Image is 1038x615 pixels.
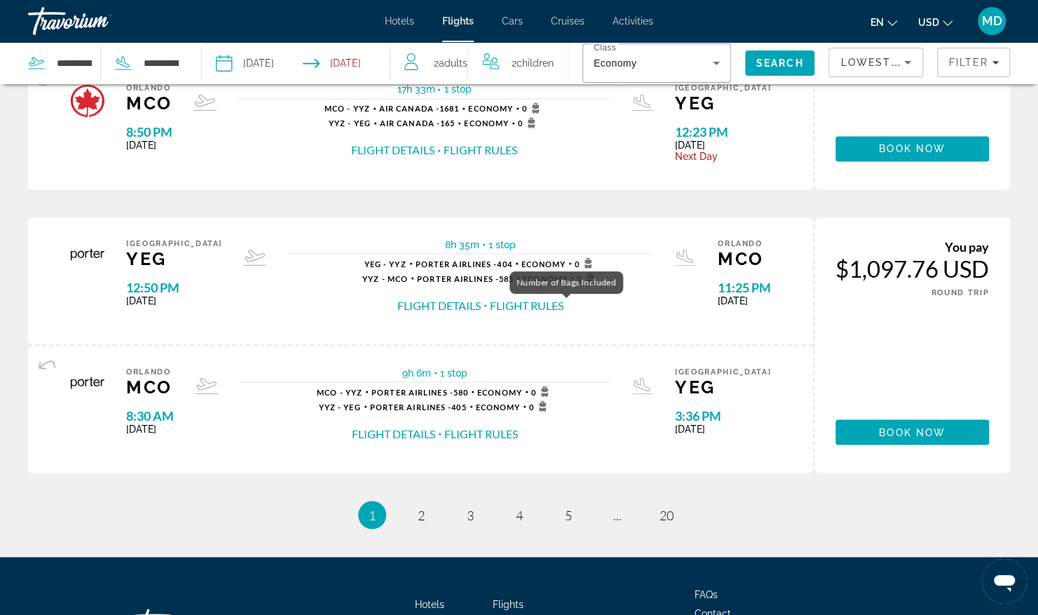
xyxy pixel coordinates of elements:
[879,426,945,438] span: Book now
[390,42,568,84] button: Travelers: 2 adults, 2 children
[317,387,362,396] span: MCO - YYZ
[371,387,468,396] span: 580
[444,142,517,158] button: Flight Rules
[126,279,222,295] span: 12:50 PM
[675,367,771,376] span: [GEOGRAPHIC_DATA]
[575,257,596,269] span: 0
[416,259,512,268] span: 404
[675,124,771,140] span: 12:23 PM
[70,238,105,273] img: Airline logo
[379,104,439,113] span: Air Canada -
[442,15,474,27] a: Flights
[126,248,222,269] span: YEG
[417,273,514,283] span: 585
[613,15,653,27] a: Activities
[444,426,518,441] button: Flight Rules
[352,426,435,441] button: Flight Details
[444,83,471,95] span: 1 stop
[718,295,771,306] span: [DATE]
[594,58,636,69] span: Economy
[329,119,371,128] span: YYZ - YEG
[516,507,523,522] span: 4
[28,501,1010,529] nav: Pagination
[434,53,467,73] span: 2
[126,423,174,434] span: [DATE]
[476,402,521,411] span: Economy
[745,50,815,76] button: Search
[369,507,376,522] span: 1
[718,279,771,295] span: 11:25 PM
[756,58,804,69] span: Search
[28,3,168,39] a: Travorium
[477,387,522,396] span: Economy
[835,254,989,282] div: $1,097.76 USD
[418,507,425,522] span: 2
[937,48,1010,77] button: Filters
[522,102,544,114] span: 0
[379,104,460,113] span: 1681
[319,402,361,411] span: YYZ - YEG
[445,238,479,250] span: 8h 35m
[380,119,456,128] span: 165
[439,58,467,69] span: Adults
[675,83,771,93] span: [GEOGRAPHIC_DATA]
[982,559,1027,604] iframe: Button to launch messaging window
[675,93,771,114] span: YEG
[385,15,414,27] a: Hotels
[370,402,467,411] span: 405
[216,42,274,84] button: Select depart date
[982,14,1002,28] span: MD
[493,598,524,609] a: Flights
[675,151,771,162] span: Next Day
[440,367,467,378] span: 1 stop
[380,119,440,128] span: Air Canada -
[325,104,370,113] span: MCO - YYZ
[948,57,988,68] span: Filter
[870,12,897,32] button: Change language
[397,83,435,95] span: 17h 33m
[660,507,674,522] span: 20
[489,238,516,250] span: 1 stop
[675,376,771,397] span: YEG
[370,402,452,411] span: Porter Airlines -
[551,15,585,27] a: Cruises
[565,507,572,522] span: 5
[303,42,361,84] button: Select return date
[126,238,222,248] span: [GEOGRAPHIC_DATA]
[675,407,771,423] span: 3:36 PM
[879,143,945,154] span: Book now
[835,136,989,161] button: Book now
[870,17,884,28] span: en
[126,140,172,151] span: [DATE]
[529,400,551,412] span: 0
[416,259,498,268] span: Porter Airlines -
[518,117,540,128] span: 0
[126,367,174,376] span: Orlando
[835,238,989,254] div: You pay
[362,273,408,283] span: YYZ - MCO
[467,507,474,522] span: 3
[126,295,222,306] span: [DATE]
[70,83,105,119] img: Airline logo
[126,83,172,93] span: Orlando
[675,423,771,434] span: [DATE]
[718,248,771,269] span: MCO
[70,367,105,402] img: Airline logo
[490,297,564,313] button: Flight Rules
[371,387,453,396] span: Porter Airlines -
[695,588,718,600] a: FAQs
[502,15,523,27] a: Cars
[840,57,930,68] span: Lowest Price
[415,598,444,609] a: Hotels
[126,124,172,140] span: 8:50 PM
[931,288,990,297] span: ROUND TRIP
[974,6,1010,36] button: User Menu
[397,297,481,313] button: Flight Details
[675,140,771,151] span: [DATE]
